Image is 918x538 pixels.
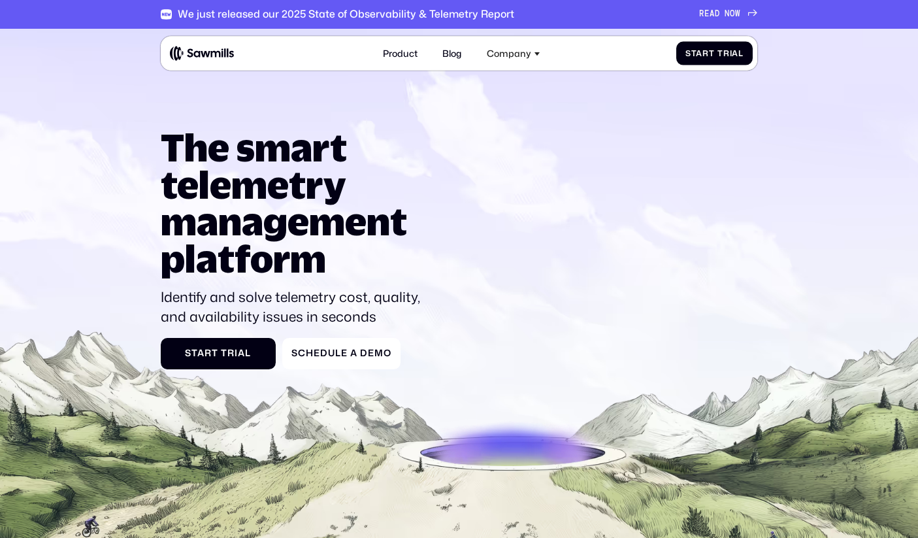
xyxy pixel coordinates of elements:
[699,9,757,19] a: READ NOW
[282,338,401,369] a: Schedule a Demo
[170,348,267,359] div: Start Trial
[291,348,391,359] div: Schedule a Demo
[161,288,427,326] p: Identify and solve telemetry cost, quality, and availability issues in seconds
[487,48,531,59] div: Company
[161,338,276,369] a: Start Trial
[376,41,424,66] a: Product
[161,129,427,278] h1: The smart telemetry management platform
[178,8,514,20] div: We just released our 2025 State of Observability & Telemetry Report
[685,48,744,58] div: Start Trial
[699,9,740,19] div: READ NOW
[676,42,753,65] a: Start Trial
[436,41,468,66] a: Blog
